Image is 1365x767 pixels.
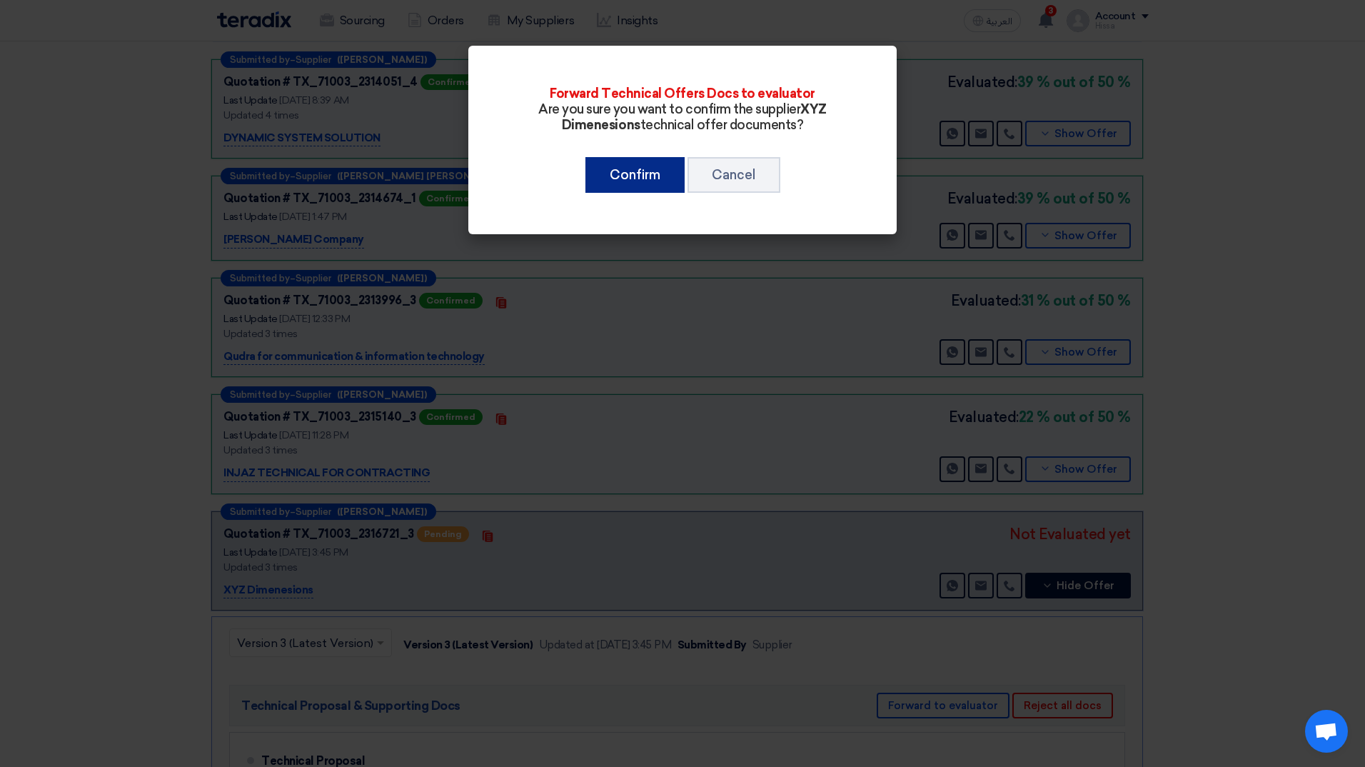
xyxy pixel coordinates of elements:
[550,86,815,101] span: Forward Technical Offers Docs to evaluator
[538,101,827,133] span: Are you sure you want to confirm the supplier technical offer documents?
[562,101,827,133] b: XYZ Dimenesions
[687,157,780,193] button: Cancel
[1305,710,1348,753] a: Open chat
[585,157,685,193] button: Confirm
